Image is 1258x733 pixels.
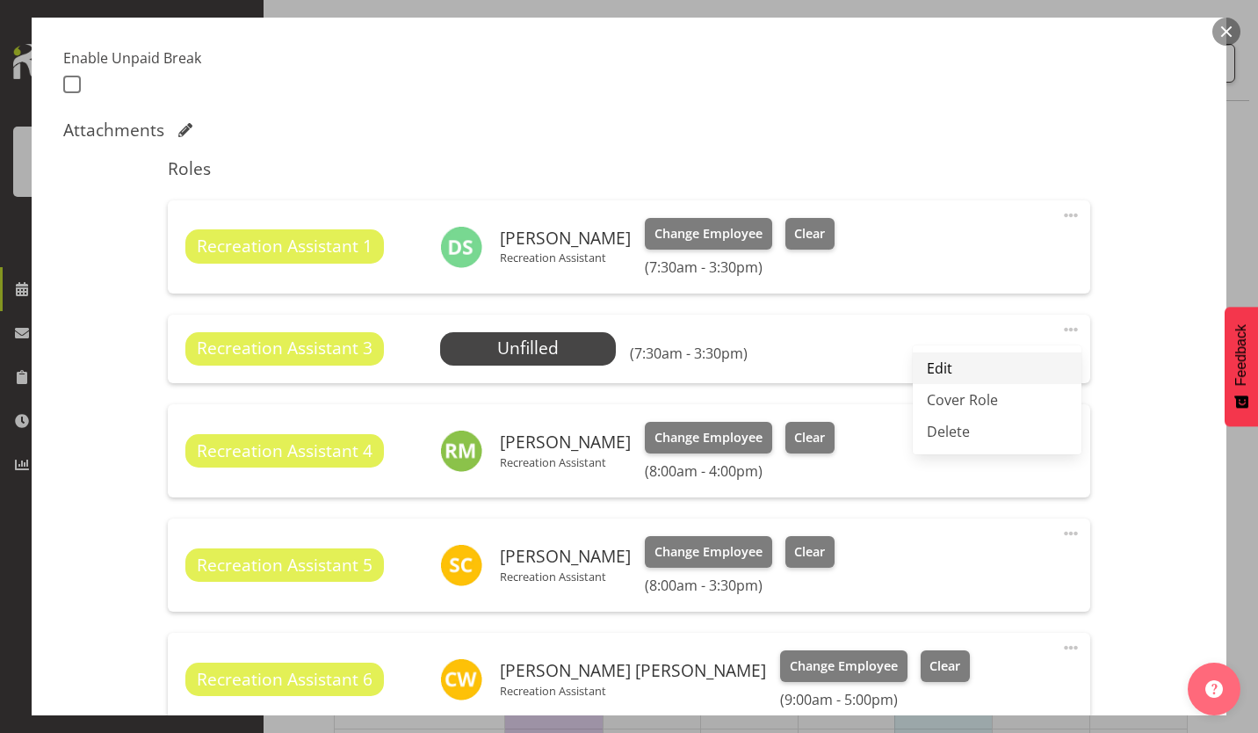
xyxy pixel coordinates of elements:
h6: [PERSON_NAME] [500,432,631,452]
h6: [PERSON_NAME] [500,229,631,248]
h6: [PERSON_NAME] [500,547,631,566]
p: Recreation Assistant [500,684,766,698]
span: Recreation Assistant 6 [197,667,372,693]
img: stella-clyne8785.jpg [440,544,482,586]
h6: (9:00am - 5:00pm) [780,691,970,708]
span: Recreation Assistant 4 [197,439,372,464]
button: Clear [921,650,971,682]
p: Recreation Assistant [500,455,631,469]
button: Change Employee [780,650,907,682]
span: Recreation Assistant 1 [197,234,372,259]
h6: (8:00am - 4:00pm) [645,462,835,480]
a: Delete [913,416,1081,447]
span: Clear [794,224,825,243]
button: Feedback - Show survey [1225,307,1258,426]
p: Recreation Assistant [500,250,631,265]
img: charlotte-wilson10306.jpg [440,658,482,700]
button: Clear [785,218,835,250]
h6: [PERSON_NAME] [PERSON_NAME] [500,661,766,680]
h6: (8:00am - 3:30pm) [645,577,835,594]
h5: Roles [168,158,1089,179]
span: Clear [929,657,960,676]
a: Edit [913,352,1081,384]
img: darlene-swim-school5509.jpg [440,226,482,268]
span: Clear [794,542,825,562]
label: Enable Unpaid Break [63,47,330,69]
a: Cover Role [913,384,1081,416]
span: Change Employee [790,657,898,676]
span: Unfilled [497,336,559,359]
img: rose-mckay11084.jpg [440,430,482,472]
button: Change Employee [645,218,772,250]
p: Recreation Assistant [500,570,631,584]
span: Change Employee [654,428,763,447]
span: Recreation Assistant 5 [197,553,372,578]
span: Recreation Assistant 3 [197,336,372,361]
span: Change Employee [654,542,763,562]
span: Feedback [1233,324,1249,386]
h6: (7:30am - 3:30pm) [645,258,835,276]
button: Clear [785,536,835,568]
h6: (7:30am - 3:30pm) [630,345,748,362]
button: Clear [785,422,835,454]
button: Change Employee [645,536,772,568]
img: help-xxl-2.png [1205,680,1223,698]
span: Change Employee [654,224,763,243]
span: Clear [794,428,825,447]
h5: Attachments [63,120,164,141]
button: Change Employee [645,422,772,454]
